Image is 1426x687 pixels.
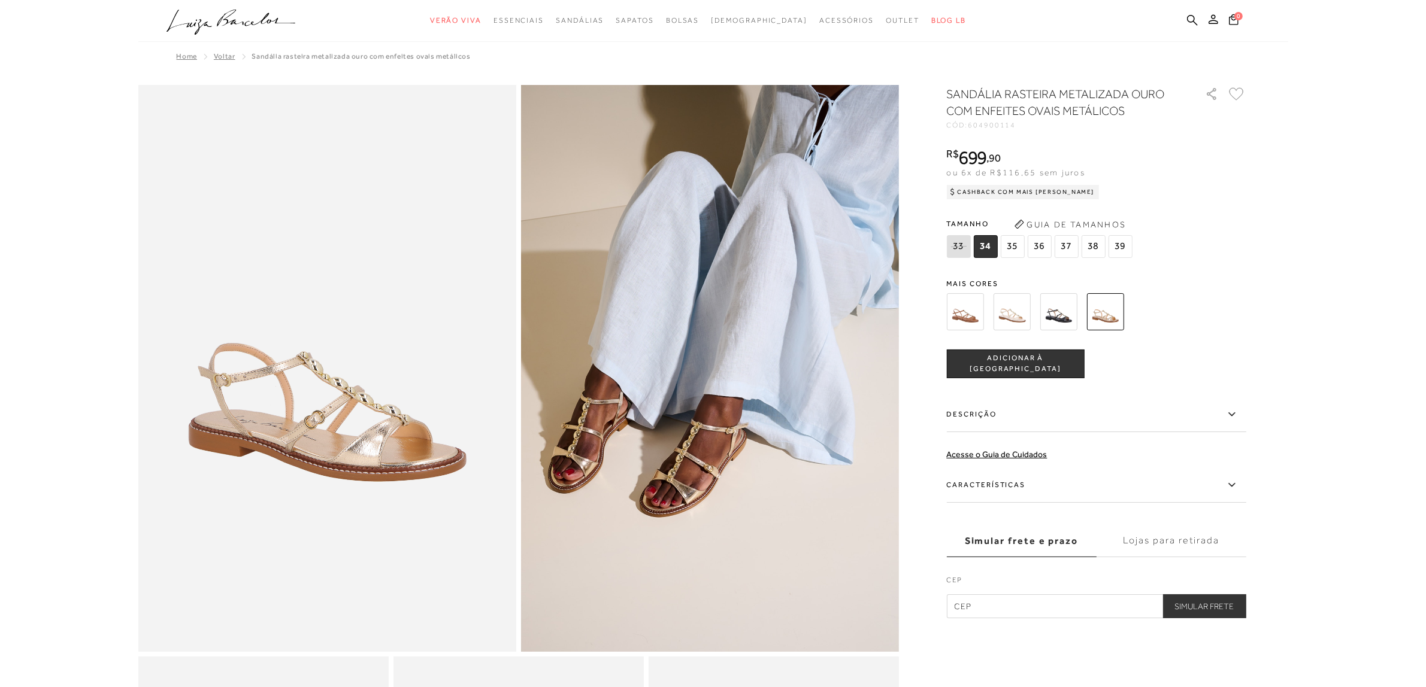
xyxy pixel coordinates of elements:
a: BLOG LB [931,10,966,32]
span: Mais cores [947,280,1246,287]
span: Tamanho [947,215,1136,233]
span: 34 [974,235,998,258]
a: noSubCategoriesText [886,10,919,32]
img: image [138,85,516,652]
span: Verão Viva [430,16,482,25]
button: 0 [1225,13,1242,29]
span: [DEMOGRAPHIC_DATA] [711,16,807,25]
span: 699 [958,147,986,168]
img: SANDÁLIA RASTEIRA EM COURO OFF WHITE COM ENFEITES OVAIS METÁLICOS [994,293,1031,330]
div: Cashback com Mais [PERSON_NAME] [947,185,1100,199]
span: SANDÁLIA RASTEIRA METALIZADA OURO COM ENFEITES OVAIS METÁLICOS [252,52,471,60]
span: ADICIONAR À [GEOGRAPHIC_DATA] [947,353,1084,374]
span: 35 [1001,235,1025,258]
button: Simular Frete [1163,594,1246,618]
a: noSubCategoriesText [494,10,544,32]
span: Sapatos [616,16,653,25]
span: 0 [1234,12,1243,20]
span: ou 6x de R$116,65 sem juros [947,168,1085,177]
a: Voltar [214,52,235,60]
img: image [521,85,899,652]
a: Acesse o Guia de Cuidados [947,449,1047,459]
span: 33 [947,235,971,258]
span: Outlet [886,16,919,25]
label: Simular frete e prazo [947,525,1097,557]
a: noSubCategoriesText [666,10,700,32]
span: 90 [989,151,1001,164]
a: noSubCategoriesText [616,10,653,32]
button: ADICIONAR À [GEOGRAPHIC_DATA] [947,349,1085,378]
span: 36 [1028,235,1052,258]
input: CEP [947,594,1246,618]
a: noSubCategoriesText [711,10,807,32]
span: 39 [1109,235,1133,258]
label: Lojas para retirada [1097,525,1246,557]
div: CÓD: [947,121,1186,129]
a: noSubCategoriesText [819,10,874,32]
span: Bolsas [666,16,700,25]
button: Guia de Tamanhos [1010,215,1130,234]
img: SANDÁLIA RASTEIRA EM COURO PRETO COM ENFEITES OVAIS METÁLICOS [1040,293,1077,330]
a: noSubCategoriesText [556,10,604,32]
a: noSubCategoriesText [430,10,482,32]
a: Home [177,52,197,60]
img: SANDÁLIA RASTEIRA EM COURO CARAMELO COM ENFEITES OVAIS METÁLICOS [947,293,984,330]
i: , [986,153,1000,163]
i: R$ [947,148,959,159]
label: Características [947,468,1246,503]
img: SANDÁLIA RASTEIRA METALIZADA OURO COM ENFEITES OVAIS METÁLICOS [1087,293,1124,330]
span: Essenciais [494,16,544,25]
label: Descrição [947,397,1246,432]
span: Acessórios [819,16,874,25]
label: CEP [947,574,1246,591]
span: 37 [1055,235,1079,258]
span: BLOG LB [931,16,966,25]
h1: SANDÁLIA RASTEIRA METALIZADA OURO COM ENFEITES OVAIS METÁLICOS [947,86,1171,119]
span: Sandálias [556,16,604,25]
span: 604900114 [968,121,1016,129]
span: 38 [1082,235,1106,258]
